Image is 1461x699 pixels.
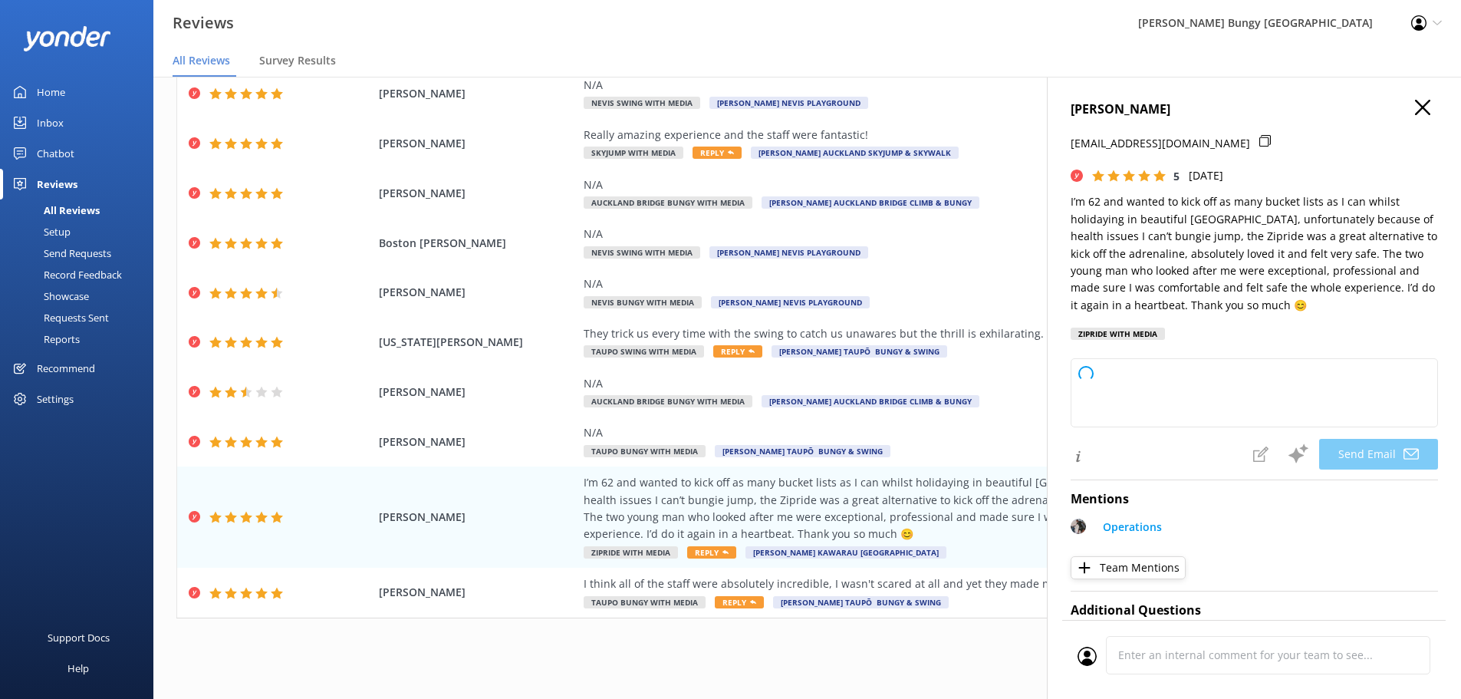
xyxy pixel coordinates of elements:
[1071,328,1165,340] div: Zipride with Media
[584,296,702,308] span: Nevis Bungy with Media
[173,11,234,35] h3: Reviews
[773,596,949,608] span: [PERSON_NAME] Taupō Bungy & Swing
[584,196,752,209] span: Auckland Bridge Bungy with Media
[693,147,742,159] span: Reply
[9,242,153,264] a: Send Requests
[584,97,700,109] span: Nevis Swing with Media
[762,196,979,209] span: [PERSON_NAME] Auckland Bridge Climb & Bungy
[9,264,122,285] div: Record Feedback
[584,375,1282,392] div: N/A
[584,77,1282,94] div: N/A
[173,53,230,68] span: All Reviews
[1071,556,1186,579] button: Team Mentions
[9,285,89,307] div: Showcase
[711,296,870,308] span: [PERSON_NAME] Nevis Playground
[9,307,153,328] a: Requests Sent
[67,653,89,684] div: Help
[1103,519,1162,536] p: Operations
[37,169,77,199] div: Reviews
[584,395,752,407] span: Auckland Bridge Bungy with Media
[9,242,111,264] div: Send Requests
[9,199,100,221] div: All Reviews
[37,138,74,169] div: Chatbot
[584,345,704,358] span: Taupo Swing with Media
[23,26,111,51] img: yonder-white-logo.png
[379,284,577,301] span: [PERSON_NAME]
[1071,193,1438,314] p: I’m 62 and wanted to kick off as many bucket lists as I can whilst holidaying in beautiful [GEOGR...
[9,307,109,328] div: Requests Sent
[584,325,1282,342] div: They trick us every time with the swing to catch us unawares but the thrill is exhilarating. I do...
[584,147,683,159] span: SkyJump with Media
[9,264,153,285] a: Record Feedback
[1078,647,1097,666] img: user_profile.svg
[1095,519,1162,539] a: Operations
[379,584,577,601] span: [PERSON_NAME]
[379,135,577,152] span: [PERSON_NAME]
[584,246,700,259] span: Nevis Swing with Media
[584,226,1282,242] div: N/A
[715,445,890,457] span: [PERSON_NAME] Taupō Bungy & Swing
[379,85,577,102] span: [PERSON_NAME]
[772,345,947,358] span: [PERSON_NAME] Taupō Bungy & Swing
[1189,167,1223,184] p: [DATE]
[9,199,153,221] a: All Reviews
[584,127,1282,143] div: Really amazing experience and the staff were fantastic!
[48,622,110,653] div: Support Docs
[1071,519,1086,534] img: 272-1631157172.jpg
[9,328,153,350] a: Reports
[1071,490,1438,509] h4: Mentions
[379,334,577,351] span: [US_STATE][PERSON_NAME]
[687,546,736,559] span: Reply
[745,546,946,559] span: [PERSON_NAME] Kawarau [GEOGRAPHIC_DATA]
[37,107,64,138] div: Inbox
[379,235,577,252] span: Boston [PERSON_NAME]
[9,328,80,350] div: Reports
[584,546,678,559] span: Zipride with Media
[584,596,706,608] span: Taupo Bungy with Media
[584,575,1282,592] div: I think all of the staff were absolutely incredible, I wasn't scared at all and yet they made me ...
[1071,601,1438,621] h4: Additional Questions
[584,176,1282,193] div: N/A
[259,53,336,68] span: Survey Results
[584,474,1282,543] div: I’m 62 and wanted to kick off as many bucket lists as I can whilst holidaying in beautiful [GEOGR...
[762,395,979,407] span: [PERSON_NAME] Auckland Bridge Climb & Bungy
[9,221,71,242] div: Setup
[713,345,762,358] span: Reply
[584,275,1282,292] div: N/A
[37,384,74,414] div: Settings
[584,424,1282,441] div: N/A
[37,353,95,384] div: Recommend
[9,285,153,307] a: Showcase
[379,384,577,401] span: [PERSON_NAME]
[379,185,577,202] span: [PERSON_NAME]
[709,246,868,259] span: [PERSON_NAME] Nevis Playground
[709,97,868,109] span: [PERSON_NAME] Nevis Playground
[1173,169,1180,183] span: 5
[379,509,577,526] span: [PERSON_NAME]
[1071,135,1250,152] p: [EMAIL_ADDRESS][DOMAIN_NAME]
[379,434,577,450] span: [PERSON_NAME]
[37,77,65,107] div: Home
[715,596,764,608] span: Reply
[584,445,706,457] span: Taupo Bungy with Media
[1415,100,1430,117] button: Close
[751,147,959,159] span: [PERSON_NAME] Auckland SkyJump & SkyWalk
[9,221,153,242] a: Setup
[1071,100,1438,120] h4: [PERSON_NAME]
